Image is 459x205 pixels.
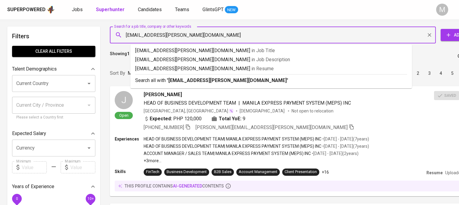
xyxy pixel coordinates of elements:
p: Showing of talent profiles found [110,51,201,62]
button: Open [85,79,93,88]
p: this profile contains contents [125,183,224,189]
b: Superhunter [96,7,125,12]
p: ACCOUNT MANAGER / SALES TEAM | MANILA EXPRESS PAYMENT SYSTEM (MEPS) INC [144,150,311,156]
span: [PERSON_NAME][EMAIL_ADDRESS][PERSON_NAME][DOMAIN_NAME] [196,125,348,130]
input: Value [70,161,95,173]
p: +3 more ... [144,158,369,164]
p: • [DATE] - [DATE] ( 7 years ) [321,143,369,149]
span: Open [117,113,131,118]
p: [EMAIL_ADDRESS][PERSON_NAME][DOMAIN_NAME] [135,56,407,63]
button: Go to page 4 [436,68,446,78]
span: 0 [16,197,18,201]
button: Clear [425,31,434,39]
span: in Job Title [251,48,275,53]
b: 1 - 10 [127,51,138,56]
input: Value [22,161,47,173]
button: Clear All filters [12,46,95,57]
div: Superpowered [7,6,46,13]
button: Open [85,144,93,152]
div: Talent Demographics [12,63,95,75]
img: app logo [47,5,55,14]
div: FinTech [146,169,159,175]
span: GlintsGPT [202,7,224,12]
p: • [DATE] - [DATE] ( 2 years ) [311,150,359,156]
div: B2B Sales [214,169,231,175]
p: Skills [115,169,144,175]
p: Talent Demographics [12,65,57,73]
span: HEAD OF BUSINESS DEVELOPMENT TEAM [144,100,236,106]
span: [PERSON_NAME] [144,91,182,98]
button: Go to page 3 [425,68,434,78]
span: NEW [225,7,238,13]
a: GlintsGPT NEW [202,6,238,14]
div: Expected Salary [12,128,95,140]
span: [PHONE_NUMBER] [144,125,184,130]
span: in Job Description [251,57,290,62]
p: +16 [322,169,329,175]
span: Candidates [138,7,162,12]
span: 9 [243,115,245,122]
button: Go to page 5 [448,68,457,78]
p: • [DATE] - [DATE] ( 7 years ) [321,136,369,142]
div: Years of Experience [12,181,95,193]
button: Go to page 2 [413,68,423,78]
div: Business Development [167,169,207,175]
b: Total YoE: [219,115,241,122]
p: Resume [426,170,443,176]
p: Please select a Country first [16,115,91,121]
span: Jobs [72,7,83,12]
p: Not open to relocation [292,108,333,114]
p: [EMAIL_ADDRESS][PERSON_NAME][DOMAIN_NAME] [135,65,407,72]
p: Years of Experience [12,183,54,190]
b: [EMAIL_ADDRESS][PERSON_NAME][DOMAIN_NAME] [168,77,287,83]
p: Sort By [110,70,125,77]
div: PHP 120,000 [144,115,202,122]
a: Teams [175,6,190,14]
span: [DEMOGRAPHIC_DATA] [240,108,285,114]
a: Jobs [72,6,84,14]
span: Clear All filters [17,48,91,55]
p: HEAD OF BUSINESS DEVELOPMENT TEAM | MANILA EXPRESS PAYMENT SYSTEM (MEPS) INC [144,136,321,142]
div: Client Presentation [285,169,317,175]
a: Candidates [138,6,163,14]
h6: Filters [12,31,95,41]
div: [GEOGRAPHIC_DATA], [GEOGRAPHIC_DATA] [144,108,234,114]
span: 10+ [87,197,94,201]
b: Expected: [150,115,172,122]
p: Experiences [115,136,144,142]
p: Expected Salary [12,130,46,137]
span: in Resume [251,66,274,71]
div: J [115,91,133,109]
p: Most Relevant [128,70,158,77]
span: AI-generated [173,184,202,188]
div: Most Relevant [128,68,166,79]
div: Account Management [239,169,277,175]
span: | [238,99,240,107]
img: magic_wand.svg [229,109,234,113]
a: Superhunter [96,6,126,14]
p: HEAD OF BUSINESS DEVELOPMENT TEAM | MANILA EXPRESS PAYMENT SYSTEM (MEPS) INC [144,143,321,149]
div: M [436,4,448,16]
span: Teams [175,7,189,12]
p: Search all with " " [135,77,407,84]
p: [EMAIL_ADDRESS][PERSON_NAME][DOMAIN_NAME] [135,47,407,54]
a: Superpoweredapp logo [7,5,55,14]
span: MANILA EXPRESS PAYMENT SYSTEM (MEPS) INC [242,100,351,106]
